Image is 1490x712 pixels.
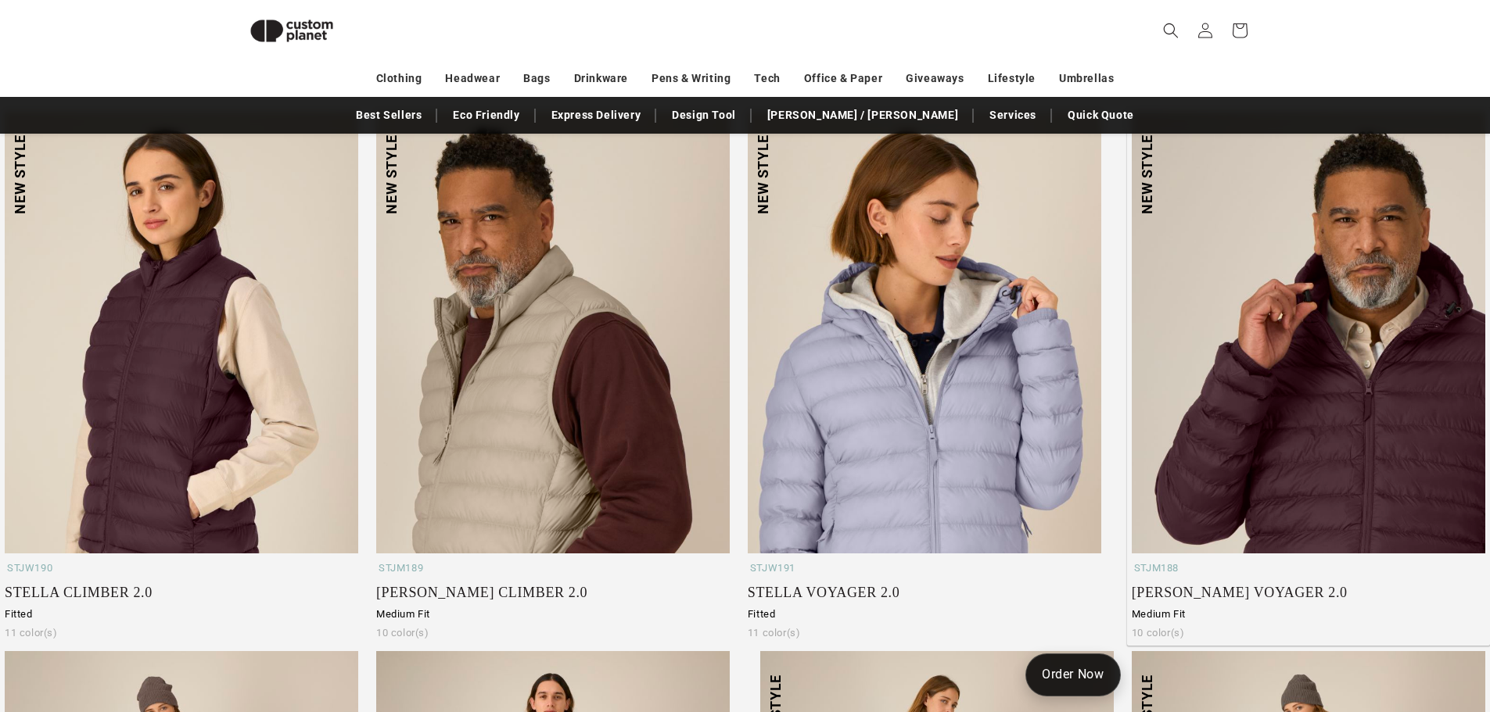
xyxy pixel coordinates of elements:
summary: Search [1154,13,1188,48]
a: Headwear [445,65,500,92]
a: Lifestyle [988,65,1036,92]
p: STJW191 [750,559,1099,577]
h3: [PERSON_NAME] CLIMBER 2.0 [376,580,730,605]
a: Office & Paper [804,65,882,92]
a: Pens & Writing [652,65,731,92]
a: Drinkware [574,65,628,92]
h3: STELLA CLIMBER 2.0 [5,580,358,605]
a: Quick Quote [1060,102,1142,129]
div: NEW STYLE [5,112,36,554]
a: Express Delivery [544,102,649,129]
a: Services [982,102,1044,129]
p: 11 color(s) [5,624,358,642]
a: Eco Friendly [445,102,527,129]
h3: STELLA VOYAGER 2.0 [748,580,1101,605]
a: NEW STYLESTJM189[PERSON_NAME] CLIMBER 2.0Medium Fit10 color(s) [372,107,734,646]
p: STJM188 [1134,559,1483,577]
p: STJM189 [379,559,727,577]
p: 10 color(s) [376,624,730,642]
img: SFD1_STJW190_C116.jpg [5,112,358,554]
p: 10 color(s) [1132,624,1485,642]
p: Fitted [748,605,1101,623]
a: Giveaways [906,65,964,92]
a: Design Tool [664,102,744,129]
a: NEW STYLESTJW191STELLA VOYAGER 2.0Fitted11 color(s) [743,107,1106,646]
a: Clothing [376,65,422,92]
img: SFD2_STJM188_C116.jpg [1132,112,1485,554]
p: Medium Fit [376,605,730,623]
h3: [PERSON_NAME] VOYAGER 2.0 [1132,580,1485,605]
p: Fitted [5,605,358,623]
div: NEW STYLE [748,112,779,554]
img: Custom Planet [237,6,346,55]
div: NEW STYLE [376,112,408,554]
p: STJW190 [7,559,356,577]
a: [PERSON_NAME] / [PERSON_NAME] [759,102,966,129]
img: SFD1_STJW191_C063.jpg [748,112,1101,554]
a: NEW STYLESTJM188[PERSON_NAME] VOYAGER 2.0Medium Fit10 color(s) [1127,107,1490,646]
div: NEW STYLE [1132,112,1163,554]
iframe: Chat Widget [1229,543,1490,712]
img: SFD0_STJM189_C028.jpg [376,112,730,554]
a: Best Sellers [348,102,429,129]
a: Bags [523,65,550,92]
p: Medium Fit [1132,605,1485,623]
a: Tech [754,65,780,92]
a: Umbrellas [1059,65,1114,92]
p: 11 color(s) [748,624,1101,642]
a: Order Now [1025,653,1120,696]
